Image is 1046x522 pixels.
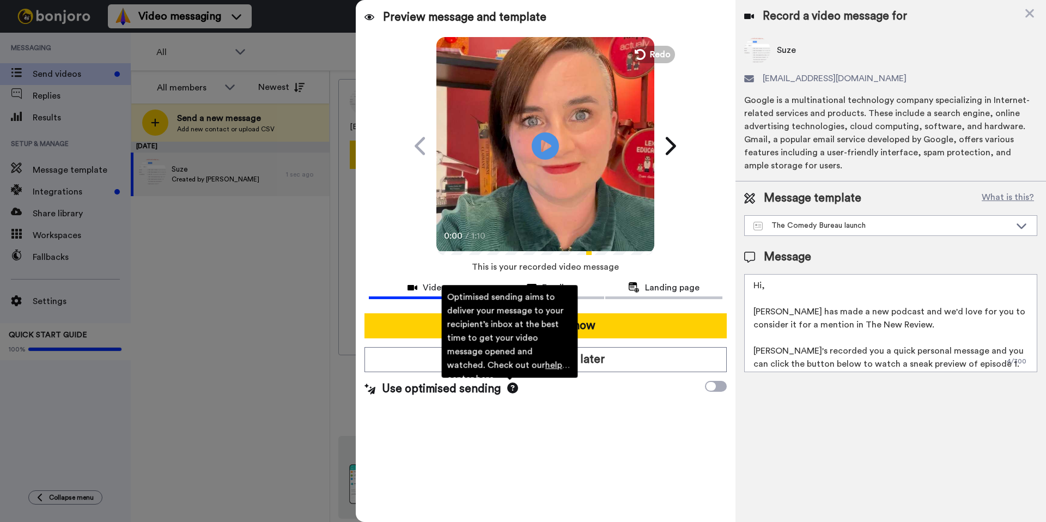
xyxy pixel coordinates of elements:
span: Video [423,281,447,294]
img: Message-temps.svg [753,222,763,230]
button: What is this? [978,190,1037,207]
div: Google is a multinational technology company specializing in Internet-related services and produc... [744,94,1037,172]
span: 0:00 [444,229,463,242]
span: 1:10 [471,229,490,242]
span: This is your recorded video message [472,255,619,279]
textarea: Hi, [PERSON_NAME] has made a new podcast and we'd love for you to consider it for a mention in Th... [744,274,1037,372]
span: [EMAIL_ADDRESS][DOMAIN_NAME] [763,72,907,85]
span: Optimised sending aims to deliver your message to your recipient’s inbox at the best time to get ... [447,293,570,383]
div: The Comedy Bureau launch [753,220,1011,231]
span: Landing page [645,281,700,294]
span: Use optimised sending [382,381,501,397]
button: Send message now [364,313,727,338]
span: Message template [764,190,861,207]
button: Schedule to send later [364,347,727,372]
span: / [465,229,469,242]
span: Message [764,249,811,265]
